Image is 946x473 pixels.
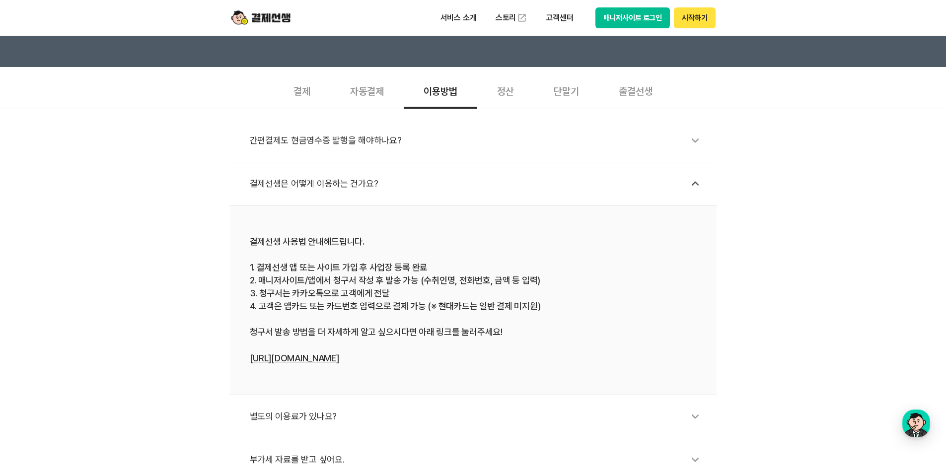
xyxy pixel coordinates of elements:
span: 홈 [31,330,37,338]
div: 결제선생은 어떻게 이용하는 건가요? [250,172,707,195]
a: 설정 [128,315,191,339]
div: 정산 [477,72,534,109]
img: logo [231,8,291,27]
div: 부가세 자료를 받고 싶어요. [250,448,707,471]
a: [URL][DOMAIN_NAME] [250,353,339,363]
div: 간편결제도 현금영수증 발행을 해야하나요? [250,129,707,152]
button: 시작하기 [674,7,715,28]
div: 출결선생 [599,72,672,109]
a: 대화 [66,315,128,339]
div: 단말기 [534,72,599,109]
div: 이용방법 [404,72,477,109]
p: 서비스 소개 [434,9,484,27]
p: 고객센터 [539,9,580,27]
span: 대화 [91,330,103,338]
div: 결제 [274,72,330,109]
a: 홈 [3,315,66,339]
div: 별도의 이용료가 있나요? [250,405,707,428]
button: 매니저사이트 로그인 [595,7,670,28]
a: 스토리 [489,8,534,28]
img: 외부 도메인 오픈 [517,13,527,23]
span: 설정 [153,330,165,338]
div: 결제선생 사용법 안내해드립니다. 1. 결제선생 앱 또는 사이트 가입 후 사업장 등록 완료 2. 매니저사이트/앱에서 청구서 작성 후 발송 가능 (수취인명, 전화번호, 금액 등 ... [250,235,697,365]
div: 자동결제 [330,72,404,109]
